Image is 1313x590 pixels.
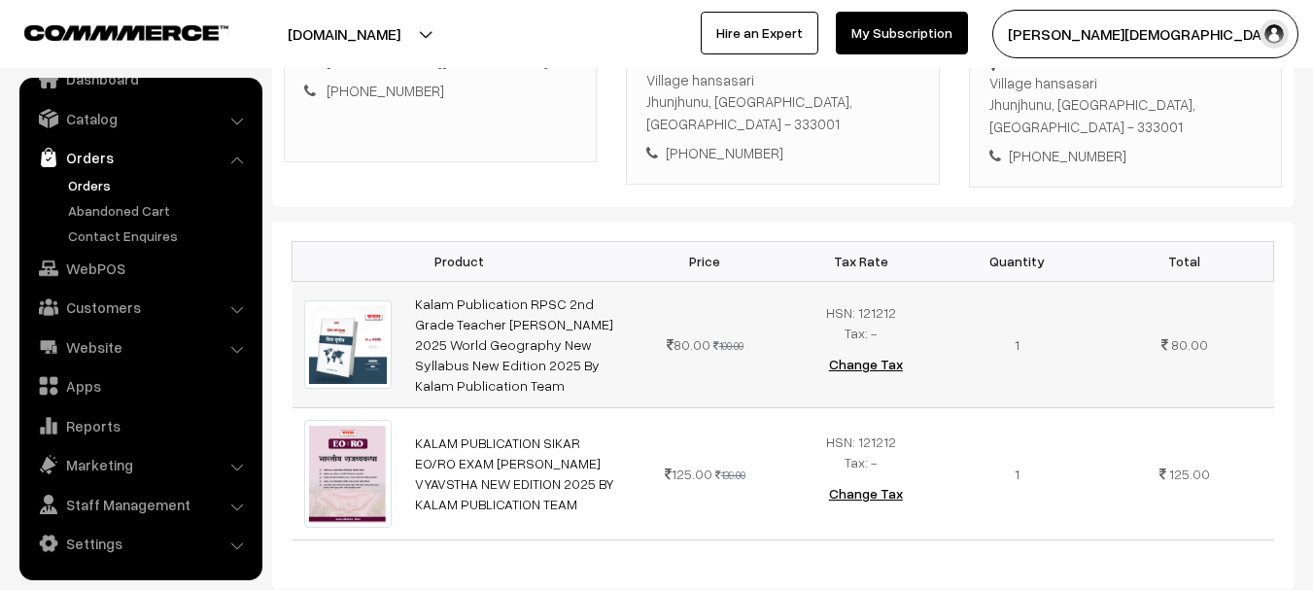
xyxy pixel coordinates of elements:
img: RV.jpg [304,420,393,528]
a: Contact Enquires [63,226,256,246]
span: 80.00 [1171,336,1208,353]
span: 125.00 [1169,466,1210,482]
a: Orders [24,140,256,175]
a: Reports [24,408,256,443]
img: COMMMERCE [24,25,228,40]
div: Village hansasari Jhunjhunu, [GEOGRAPHIC_DATA], [GEOGRAPHIC_DATA] - 333001 [646,69,918,135]
a: Kalam Publication RPSC 2nd Grade Teacher [PERSON_NAME] 2025 World Geography New Syllabus New Edit... [415,295,613,394]
div: Village hansasari Jhunjhunu, [GEOGRAPHIC_DATA], [GEOGRAPHIC_DATA] - 333001 [989,72,1261,138]
a: Marketing [24,447,256,482]
a: Catalog [24,101,256,136]
a: Apps [24,368,256,403]
span: 125.00 [665,466,712,482]
div: [PHONE_NUMBER] [989,145,1261,167]
strike: 100.00 [713,339,743,352]
a: Website [24,330,256,364]
th: Tax Rate [782,241,939,281]
a: COMMMERCE [24,19,194,43]
th: Quantity [939,241,1095,281]
button: [PERSON_NAME][DEMOGRAPHIC_DATA] [992,10,1298,58]
img: user [1260,19,1289,49]
button: Change Tax [813,472,918,515]
span: 1 [1015,336,1019,353]
a: Hire an Expert [701,12,818,54]
a: WebPOS [24,251,256,286]
a: Customers [24,290,256,325]
a: My Subscription [836,12,968,54]
th: Price [627,241,783,281]
button: [DOMAIN_NAME] [220,10,468,58]
a: [EMAIL_ADDRESS][DOMAIN_NAME] [327,52,548,70]
span: HSN: 121212 Tax: - [826,434,896,470]
th: Total [1095,241,1274,281]
strike: 139.00 [715,469,745,481]
a: Orders [63,175,256,195]
div: [PHONE_NUMBER] [646,142,918,164]
span: HSN: 121212 Tax: - [826,304,896,341]
img: 11.jpg [304,300,393,389]
a: Staff Management [24,487,256,522]
span: 80.00 [667,336,710,353]
a: KALAM PUBLICATION SIKAR EO/RO EXAM [PERSON_NAME] VYAVSTHA NEW EDITION 2025 BY KALAM PUBLICATION TEAM [415,434,614,512]
span: 1 [1015,466,1019,482]
a: Dashboard [24,61,256,96]
th: Product [293,241,627,281]
a: Abandoned Cart [63,200,256,221]
button: Change Tax [813,343,918,386]
a: Settings [24,526,256,561]
a: [PHONE_NUMBER] [327,82,444,99]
